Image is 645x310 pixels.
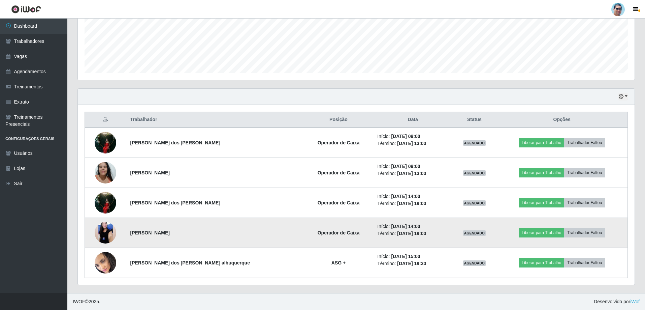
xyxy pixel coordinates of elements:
[95,158,116,187] img: 1745721119990.jpeg
[318,140,360,145] strong: Operador de Caixa
[519,138,564,147] button: Liberar para Trabalho
[519,228,564,237] button: Liberar para Trabalho
[594,298,640,305] span: Desenvolvido por
[391,224,420,229] time: [DATE] 14:00
[463,200,486,206] span: AGENDADO
[463,230,486,236] span: AGENDADO
[519,258,564,267] button: Liberar para Trabalho
[519,168,564,177] button: Liberar para Trabalho
[11,5,41,13] img: CoreUI Logo
[397,231,426,236] time: [DATE] 19:00
[130,260,250,265] strong: [PERSON_NAME] dos [PERSON_NAME] albuquerque
[73,299,85,304] span: IWOF
[564,168,605,177] button: Trabalhador Faltou
[519,198,564,207] button: Liberar para Trabalho
[630,299,640,304] a: iWof
[391,254,420,259] time: [DATE] 15:00
[377,140,448,147] li: Término:
[377,170,448,177] li: Término:
[95,251,116,275] img: 1753109368650.jpeg
[95,188,116,217] img: 1751968749933.jpeg
[126,112,303,128] th: Trabalhador
[331,260,346,265] strong: ASG +
[463,260,486,266] span: AGENDADO
[377,253,448,260] li: Início:
[304,112,373,128] th: Posição
[564,138,605,147] button: Trabalhador Faltou
[130,230,169,235] strong: [PERSON_NAME]
[318,200,360,205] strong: Operador de Caixa
[130,200,220,205] strong: [PERSON_NAME] dos [PERSON_NAME]
[496,112,627,128] th: Opções
[318,170,360,175] strong: Operador de Caixa
[377,260,448,267] li: Término:
[391,194,420,199] time: [DATE] 14:00
[564,258,605,267] button: Trabalhador Faltou
[452,112,496,128] th: Status
[391,164,420,169] time: [DATE] 09:00
[463,170,486,176] span: AGENDADO
[564,198,605,207] button: Trabalhador Faltou
[73,298,100,305] span: © 2025 .
[318,230,360,235] strong: Operador de Caixa
[130,170,169,175] strong: [PERSON_NAME]
[377,193,448,200] li: Início:
[463,140,486,146] span: AGENDADO
[377,133,448,140] li: Início:
[397,171,426,176] time: [DATE] 13:00
[564,228,605,237] button: Trabalhador Faltou
[377,163,448,170] li: Início:
[397,141,426,146] time: [DATE] 13:00
[95,128,116,157] img: 1751968749933.jpeg
[377,230,448,237] li: Término:
[391,134,420,139] time: [DATE] 09:00
[397,261,426,266] time: [DATE] 19:30
[377,223,448,230] li: Início:
[95,209,116,257] img: 1743178705406.jpeg
[377,200,448,207] li: Término:
[130,140,220,145] strong: [PERSON_NAME] dos [PERSON_NAME]
[397,201,426,206] time: [DATE] 19:00
[373,112,452,128] th: Data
